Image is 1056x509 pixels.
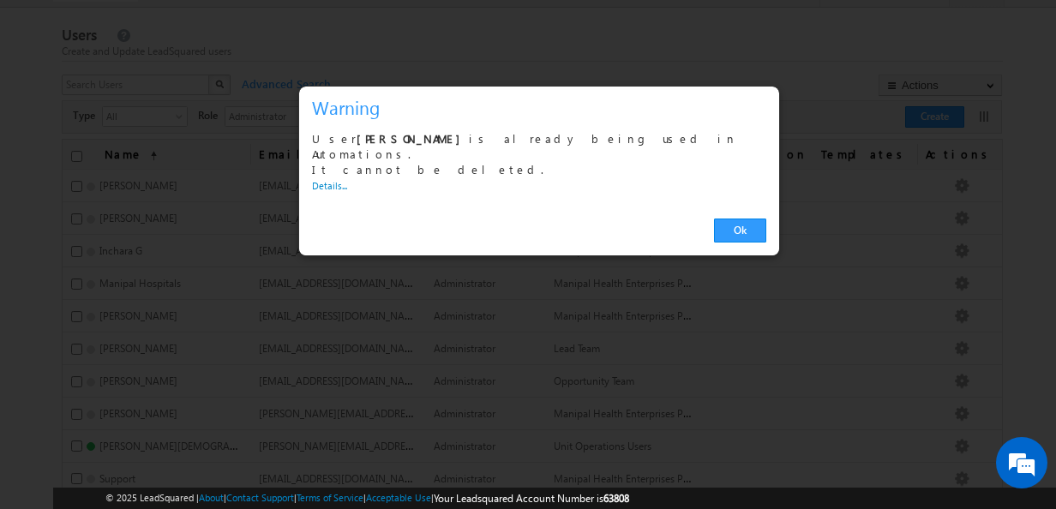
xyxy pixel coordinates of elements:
[281,9,322,50] div: Minimize live chat window
[312,180,347,191] a: Details...
[312,131,766,194] div: User is already being used in Automations.
[89,90,288,112] div: Chat with us now
[357,131,469,146] b: [PERSON_NAME]
[312,93,773,123] h3: Warning
[22,159,313,379] textarea: Type your message and hit 'Enter'
[29,90,72,112] img: d_60004797649_company_0_60004797649
[233,392,311,416] em: Start Chat
[199,492,224,503] a: About
[297,492,363,503] a: Terms of Service
[434,492,629,505] span: Your Leadsquared Account Number is
[312,162,766,177] div: It cannot be deleted.
[714,219,766,243] a: Ok
[226,492,294,503] a: Contact Support
[105,490,629,506] span: © 2025 LeadSquared | | | | |
[366,492,431,503] a: Acceptable Use
[603,492,629,505] span: 63808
